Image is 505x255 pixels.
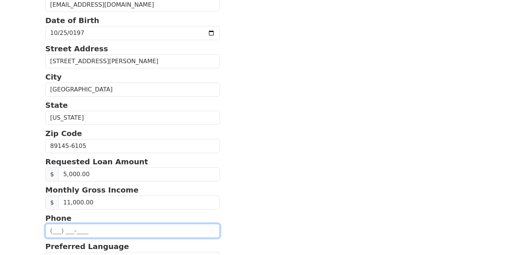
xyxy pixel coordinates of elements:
[45,83,220,97] input: City
[45,196,59,210] span: $
[45,214,71,223] strong: Phone
[45,72,62,81] strong: City
[45,129,82,138] strong: Zip Code
[45,167,59,181] span: $
[45,224,220,238] input: (___) ___-____
[45,139,220,153] input: Zip Code
[45,184,220,196] p: Monthly Gross Income
[58,196,220,210] input: Monthly Gross Income
[58,167,220,181] input: Requested Loan Amount
[45,54,220,68] input: Street Address
[45,44,108,53] strong: Street Address
[45,157,148,166] strong: Requested Loan Amount
[45,242,129,251] strong: Preferred Language
[45,101,68,110] strong: State
[45,16,99,25] strong: Date of Birth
